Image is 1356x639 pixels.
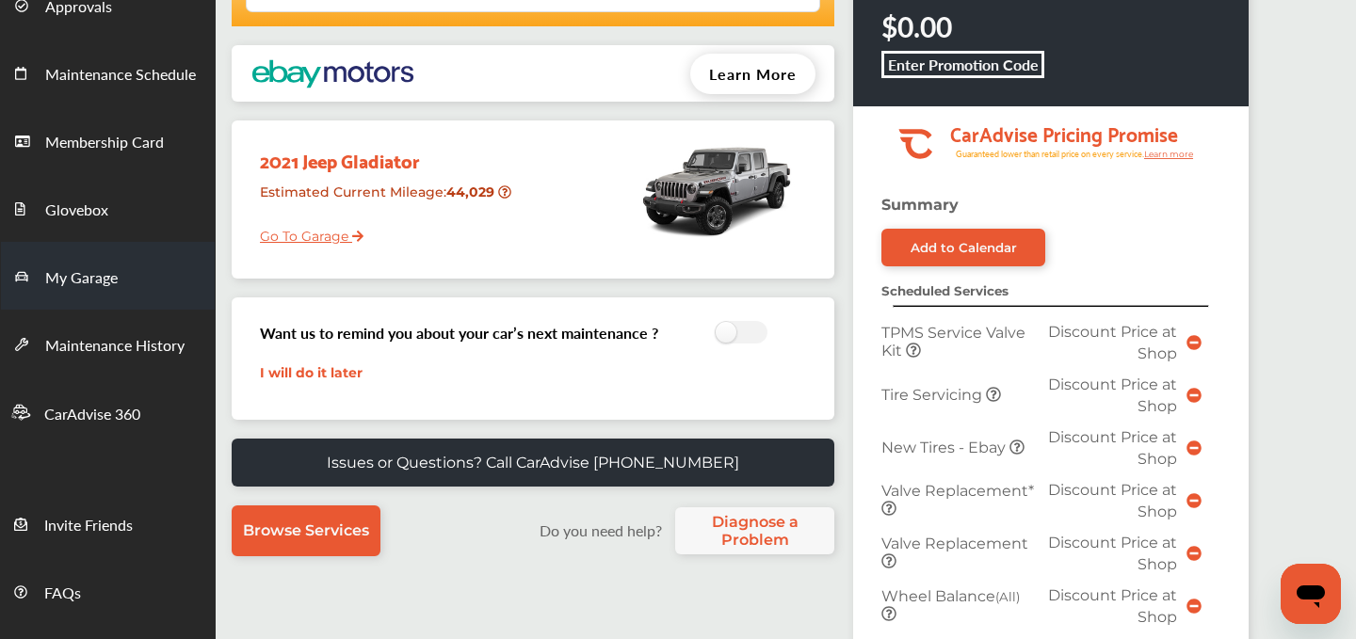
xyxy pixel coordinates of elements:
[446,184,498,200] strong: 44,029
[1048,586,1177,626] span: Discount Price at Shop
[45,63,196,88] span: Maintenance Schedule
[685,513,825,549] span: Diagnose a Problem
[1144,149,1194,159] tspan: Learn more
[327,454,739,471] p: Issues or Questions? Call CarAdvise [PHONE_NUMBER]
[45,131,164,155] span: Membership Card
[530,519,670,541] label: Do you need help?
[232,505,380,556] a: Browse Services
[1048,534,1177,573] span: Discount Price at Shop
[956,148,1144,160] tspan: Guaranteed lower than retail price on every service.
[881,482,1034,500] span: Valve Replacement*
[45,334,185,359] span: Maintenance History
[1,242,215,310] a: My Garage
[881,7,952,46] strong: $0.00
[1048,428,1177,468] span: Discount Price at Shop
[246,130,522,176] div: 2021 Jeep Gladiator
[45,199,108,223] span: Glovebox
[911,240,1017,255] div: Add to Calendar
[637,130,797,252] img: mobile_13674_st0640_046.jpg
[881,229,1045,266] a: Add to Calendar
[881,324,1025,359] span: TPMS Service Valve Kit
[881,439,1009,456] span: New Tires - Ebay
[881,386,986,404] span: Tire Servicing
[246,214,363,249] a: Go To Garage
[995,589,1020,604] small: (All)
[1,310,215,377] a: Maintenance History
[675,507,834,554] a: Diagnose a Problem
[44,403,140,427] span: CarAdvise 360
[881,535,1028,552] span: Valve Replacement
[243,521,369,539] span: Browse Services
[45,266,118,291] span: My Garage
[881,196,959,214] strong: Summary
[1,39,215,106] a: Maintenance Schedule
[888,54,1039,75] b: Enter Promotion Code
[1281,564,1341,624] iframe: Button to launch messaging window
[709,63,797,85] span: Learn More
[881,587,1020,605] span: Wheel Balance
[1,106,215,174] a: Membership Card
[260,322,658,343] h3: Want us to remind you about your car’s next maintenance ?
[1048,375,1177,415] span: Discount Price at Shop
[1048,323,1177,362] span: Discount Price at Shop
[44,514,133,538] span: Invite Friends
[881,283,1009,298] strong: Scheduled Services
[1,174,215,242] a: Glovebox
[246,176,522,224] div: Estimated Current Mileage :
[260,364,363,381] a: I will do it later
[1048,481,1177,520] span: Discount Price at Shop
[232,439,834,487] a: Issues or Questions? Call CarAdvise [PHONE_NUMBER]
[44,582,81,606] span: FAQs
[950,116,1178,150] tspan: CarAdvise Pricing Promise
